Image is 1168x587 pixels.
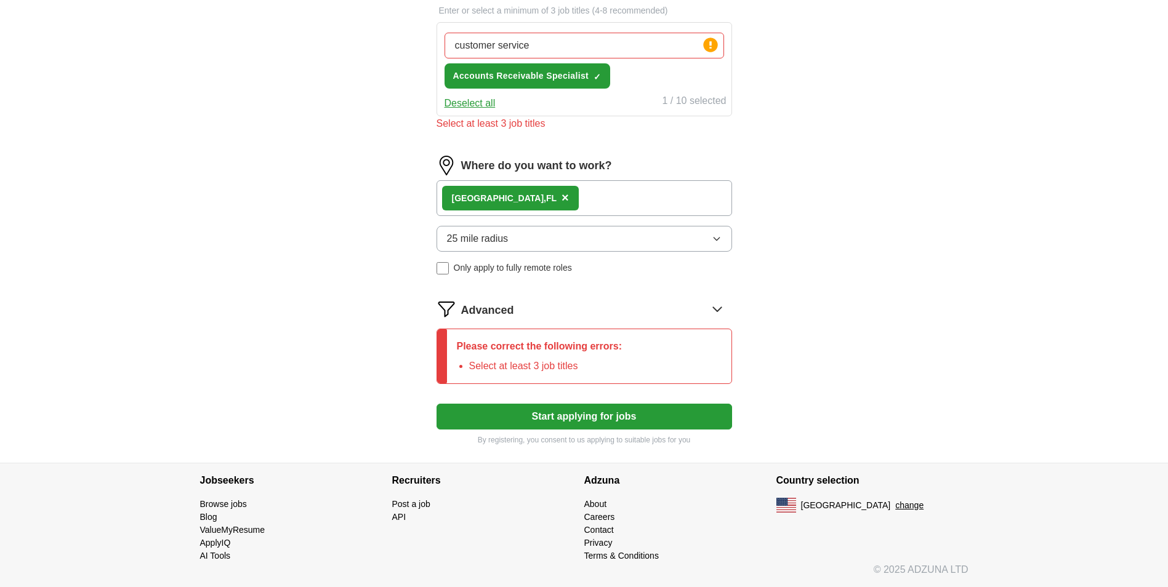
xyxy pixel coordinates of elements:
a: Post a job [392,499,430,509]
div: FL [452,192,557,205]
a: Contact [584,525,614,535]
a: AI Tools [200,551,231,561]
span: Only apply to fully remote roles [454,262,572,274]
a: API [392,512,406,522]
span: 25 mile radius [447,231,509,246]
a: Privacy [584,538,613,548]
label: Where do you want to work? [461,158,612,174]
div: Select at least 3 job titles [437,116,732,131]
span: Accounts Receivable Specialist [453,70,589,82]
input: Only apply to fully remote roles [437,262,449,274]
p: Please correct the following errors: [457,339,622,354]
p: By registering, you consent to us applying to suitable jobs for you [437,434,732,445]
button: Start applying for jobs [437,404,732,429]
a: Blog [200,512,217,522]
p: Enter or select a minimum of 3 job titles (4-8 recommended) [437,4,732,17]
button: × [562,189,569,207]
div: © 2025 ADZUNA LTD [190,562,978,587]
a: About [584,499,607,509]
a: Careers [584,512,615,522]
img: filter [437,299,456,319]
span: ✓ [594,72,601,82]
img: location.png [437,156,456,175]
a: Terms & Conditions [584,551,659,561]
a: Browse jobs [200,499,247,509]
span: [GEOGRAPHIC_DATA] [801,499,891,512]
span: Advanced [461,302,514,319]
input: Type a job title and press enter [445,33,724,58]
li: Select at least 3 job titles [469,359,622,373]
button: Deselect all [445,96,496,111]
img: US flag [776,498,796,513]
button: change [895,499,924,512]
a: ApplyIQ [200,538,231,548]
strong: [GEOGRAPHIC_DATA], [452,193,546,203]
button: Accounts Receivable Specialist✓ [445,63,611,89]
a: ValueMyResume [200,525,265,535]
span: × [562,191,569,204]
button: 25 mile radius [437,226,732,252]
h4: Country selection [776,463,969,498]
div: 1 / 10 selected [662,94,726,111]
